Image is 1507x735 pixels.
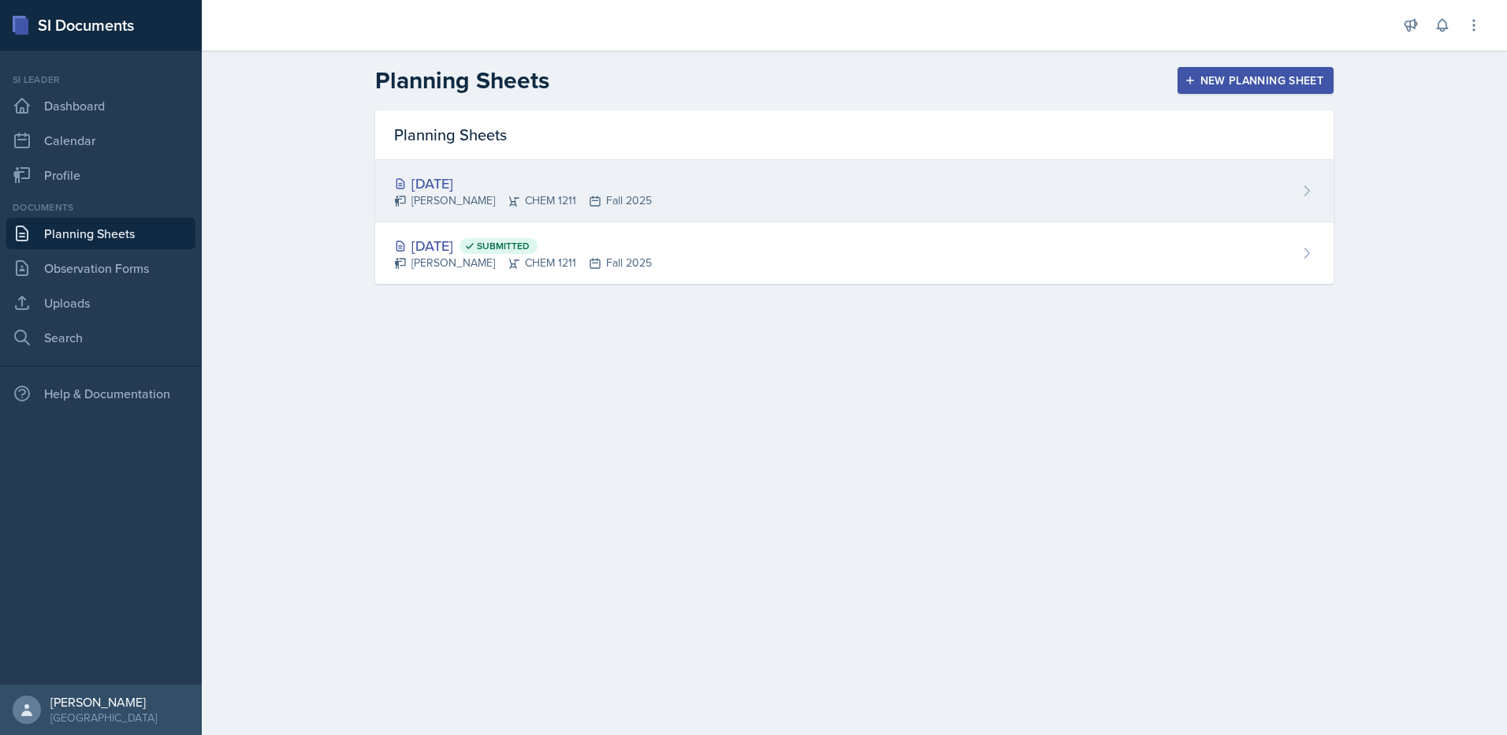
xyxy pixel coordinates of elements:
[375,160,1334,222] a: [DATE] [PERSON_NAME]CHEM 1211Fall 2025
[394,173,652,194] div: [DATE]
[1188,74,1323,87] div: New Planning Sheet
[375,66,549,95] h2: Planning Sheets
[6,252,195,284] a: Observation Forms
[50,710,157,726] div: [GEOGRAPHIC_DATA]
[6,287,195,319] a: Uploads
[6,218,195,249] a: Planning Sheets
[477,240,530,252] span: Submitted
[6,200,195,215] div: Documents
[6,159,195,191] a: Profile
[6,378,195,409] div: Help & Documentation
[6,90,195,121] a: Dashboard
[1178,67,1334,94] button: New Planning Sheet
[394,235,652,256] div: [DATE]
[6,73,195,87] div: Si leader
[6,322,195,353] a: Search
[394,192,652,209] div: [PERSON_NAME] CHEM 1211 Fall 2025
[6,125,195,156] a: Calendar
[50,694,157,710] div: [PERSON_NAME]
[375,222,1334,284] a: [DATE] Submitted [PERSON_NAME]CHEM 1211Fall 2025
[394,255,652,271] div: [PERSON_NAME] CHEM 1211 Fall 2025
[375,110,1334,160] div: Planning Sheets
